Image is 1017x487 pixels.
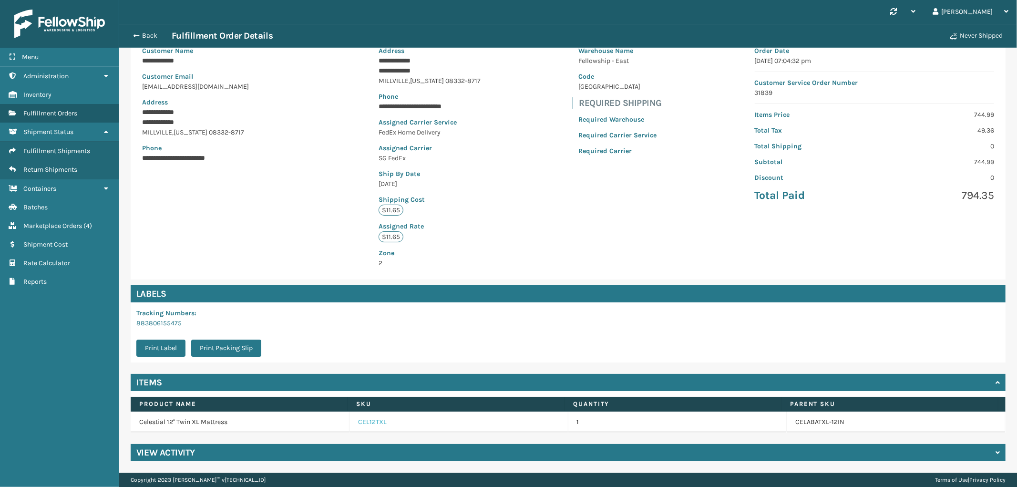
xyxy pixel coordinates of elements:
h3: Fulfillment Order Details [172,30,273,41]
span: Containers [23,185,56,193]
span: Menu [22,53,39,61]
p: Customer Email [142,72,281,82]
p: FedEx Home Delivery [379,127,481,137]
p: [DATE] 07:04:32 pm [755,56,995,66]
p: Assigned Rate [379,221,481,231]
p: Warehouse Name [578,46,657,56]
p: 744.99 [880,110,994,120]
button: Back [128,31,172,40]
p: 744.99 [880,157,994,167]
a: Terms of Use [935,477,968,483]
p: Phone [142,143,281,153]
p: 0 [880,141,994,151]
span: Tracking Numbers : [136,309,196,317]
span: MILLVILLE [379,77,409,85]
a: CEL12TXL [358,417,387,427]
p: Phone [379,92,481,102]
div: | [935,473,1006,487]
span: Fulfillment Shipments [23,147,90,155]
span: Batches [23,203,48,211]
td: 1 [568,412,787,433]
p: SG FedEx [379,153,481,163]
span: [US_STATE] [174,128,207,136]
p: Copyright 2023 [PERSON_NAME]™ v [TECHNICAL_ID] [131,473,266,487]
label: SKU [356,400,555,408]
p: 794.35 [880,188,994,203]
p: Customer Service Order Number [755,78,995,88]
span: Administration [23,72,69,80]
span: Address [142,98,168,106]
p: Total Shipping [755,141,869,151]
p: Code [578,72,657,82]
p: 49.36 [880,125,994,135]
td: Celestial 12" Twin XL Mattress [131,412,349,433]
p: Assigned Carrier [379,143,481,153]
span: , [172,128,174,136]
span: , [409,77,410,85]
p: $11.65 [379,205,403,216]
p: Fellowship - East [578,56,657,66]
p: Ship By Date [379,169,481,179]
a: Privacy Policy [969,477,1006,483]
h4: View Activity [136,447,195,458]
span: 08332-8717 [445,77,481,85]
p: Shipping Cost [379,195,481,205]
p: Order Date [755,46,995,56]
button: Print Label [136,340,185,357]
span: Shipment Cost [23,240,68,249]
a: 883806155475 [136,319,182,327]
span: Shipment Status [23,128,73,136]
span: Return Shipments [23,166,77,174]
h4: Required Shipping [579,97,662,109]
span: Marketplace Orders [23,222,82,230]
td: CELABATXL-12IN [787,412,1006,433]
p: 0 [880,173,994,183]
p: Total Paid [755,188,869,203]
span: 08332-8717 [209,128,244,136]
p: Discount [755,173,869,183]
button: Never Shipped [945,26,1008,45]
span: [US_STATE] [410,77,444,85]
p: Required Warehouse [578,114,657,124]
label: Parent SKU [790,400,989,408]
p: Required Carrier [578,146,657,156]
p: Items Price [755,110,869,120]
p: Required Carrier Service [578,130,657,140]
p: [DATE] [379,179,481,189]
p: Customer Name [142,46,281,56]
span: Fulfillment Orders [23,109,77,117]
span: Inventory [23,91,51,99]
span: 2 [379,248,481,267]
p: Assigned Carrier Service [379,117,481,127]
p: $11.65 [379,231,403,242]
label: Quantity [573,400,772,408]
p: Total Tax [755,125,869,135]
span: Reports [23,278,47,286]
button: Print Packing Slip [191,340,261,357]
span: MILLVILLE [142,128,172,136]
span: ( 4 ) [83,222,92,230]
label: Product Name [139,400,339,408]
p: Subtotal [755,157,869,167]
p: [GEOGRAPHIC_DATA] [578,82,657,92]
p: Zone [379,248,481,258]
img: logo [14,10,105,38]
h4: Labels [131,285,1006,302]
i: Never Shipped [950,33,957,40]
span: Address [379,47,404,55]
span: Rate Calculator [23,259,70,267]
p: 31839 [755,88,995,98]
h4: Items [136,377,162,388]
p: [EMAIL_ADDRESS][DOMAIN_NAME] [142,82,281,92]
